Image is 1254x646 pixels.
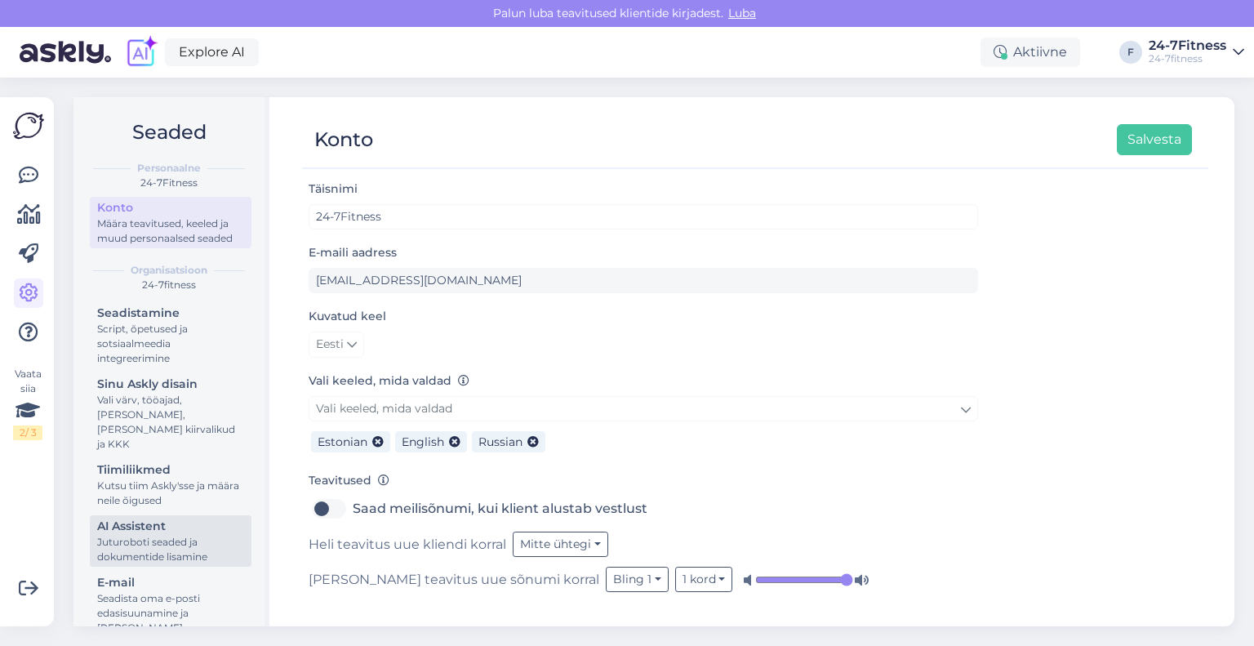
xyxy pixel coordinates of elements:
div: 24-7fitness [1149,52,1226,65]
span: Luba [723,6,761,20]
label: Teavitused [309,472,389,489]
label: Täisnimi [309,180,358,198]
label: Vali keeled, mida valdad [309,372,469,390]
input: Sisesta nimi [309,204,978,229]
div: Kutsu tiim Askly'sse ja määra neile õigused [97,479,244,508]
h2: Seaded [87,117,251,148]
div: AI Assistent [97,518,244,535]
a: Explore AI [165,38,259,66]
div: F [1119,41,1142,64]
div: E-mail [97,574,244,591]
div: [PERSON_NAME] teavitus uue sõnumi korral [309,567,978,592]
a: SeadistamineScript, õpetused ja sotsiaalmeedia integreerimine [90,302,251,368]
label: Saad meilisõnumi, kui klient alustab vestlust [353,496,647,522]
a: Eesti [309,332,364,358]
div: Juturoboti seaded ja dokumentide lisamine [97,535,244,564]
span: Estonian [318,434,367,449]
div: Sinu Askly disain [97,376,244,393]
div: Määra teavitused, keeled ja muud personaalsed seaded [97,216,244,246]
a: Vali keeled, mida valdad [309,396,978,421]
b: Personaalne [137,161,201,176]
div: 24-7fitness [87,278,251,292]
div: Vali värv, tööajad, [PERSON_NAME], [PERSON_NAME] kiirvalikud ja KKK [97,393,244,452]
a: 24-7Fitness24-7fitness [1149,39,1244,65]
div: 24-7Fitness [1149,39,1226,52]
span: Vali keeled, mida valdad [316,401,452,416]
div: Tiimiliikmed [97,461,244,479]
button: Salvesta [1117,124,1192,155]
div: Aktiivne [981,38,1080,67]
a: Sinu Askly disainVali värv, tööajad, [PERSON_NAME], [PERSON_NAME] kiirvalikud ja KKK [90,373,251,454]
span: Eesti [316,336,344,354]
button: 1 kord [675,567,733,592]
div: Seadistamine [97,305,244,322]
div: Konto [314,124,373,155]
label: E-maili aadress [309,244,397,261]
div: Konto [97,199,244,216]
div: 2 / 3 [13,425,42,440]
input: Sisesta e-maili aadress [309,268,978,293]
button: Bling 1 [606,567,669,592]
img: Askly Logo [13,110,44,141]
a: TiimiliikmedKutsu tiim Askly'sse ja määra neile õigused [90,459,251,510]
img: explore-ai [124,35,158,69]
a: E-mailSeadista oma e-posti edasisuunamine ja [PERSON_NAME] [90,572,251,638]
button: Mitte ühtegi [513,532,608,557]
span: Russian [478,434,522,449]
div: Vaata siia [13,367,42,440]
span: English [402,434,444,449]
label: Kuvatud keel [309,308,386,325]
a: KontoMäära teavitused, keeled ja muud personaalsed seaded [90,197,251,248]
a: AI AssistentJuturoboti seaded ja dokumentide lisamine [90,515,251,567]
div: Script, õpetused ja sotsiaalmeedia integreerimine [97,322,244,366]
div: Heli teavitus uue kliendi korral [309,532,978,557]
div: Seadista oma e-posti edasisuunamine ja [PERSON_NAME] [97,591,244,635]
div: 24-7Fitness [87,176,251,190]
b: Organisatsioon [131,263,207,278]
